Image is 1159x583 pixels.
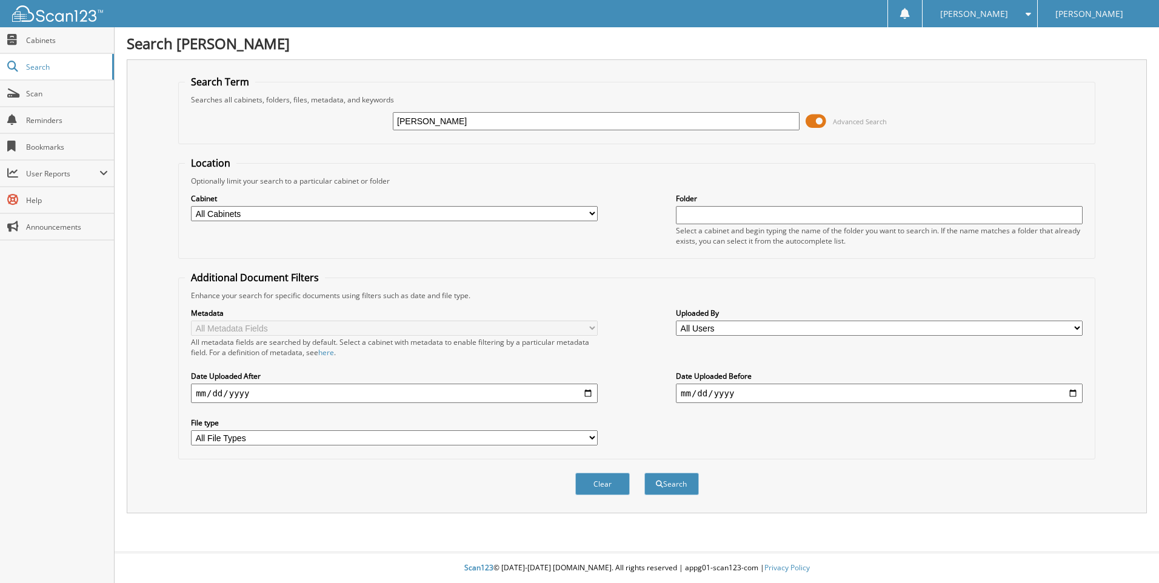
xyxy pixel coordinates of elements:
[185,75,255,88] legend: Search Term
[26,168,99,179] span: User Reports
[185,156,236,170] legend: Location
[191,308,598,318] label: Metadata
[575,473,630,495] button: Clear
[676,308,1083,318] label: Uploaded By
[676,384,1083,403] input: end
[26,35,108,45] span: Cabinets
[191,337,598,358] div: All metadata fields are searched by default. Select a cabinet with metadata to enable filtering b...
[833,117,887,126] span: Advanced Search
[115,553,1159,583] div: © [DATE]-[DATE] [DOMAIN_NAME]. All rights reserved | appg01-scan123-com |
[26,222,108,232] span: Announcements
[127,33,1147,53] h1: Search [PERSON_NAME]
[191,384,598,403] input: start
[185,95,1089,105] div: Searches all cabinets, folders, files, metadata, and keywords
[12,5,103,22] img: scan123-logo-white.svg
[26,142,108,152] span: Bookmarks
[185,176,1089,186] div: Optionally limit your search to a particular cabinet or folder
[764,562,810,573] a: Privacy Policy
[26,88,108,99] span: Scan
[191,193,598,204] label: Cabinet
[1055,10,1123,18] span: [PERSON_NAME]
[940,10,1008,18] span: [PERSON_NAME]
[676,371,1083,381] label: Date Uploaded Before
[676,225,1083,246] div: Select a cabinet and begin typing the name of the folder you want to search in. If the name match...
[191,371,598,381] label: Date Uploaded After
[26,195,108,205] span: Help
[185,271,325,284] legend: Additional Document Filters
[185,290,1089,301] div: Enhance your search for specific documents using filters such as date and file type.
[1098,525,1159,583] iframe: Chat Widget
[26,62,106,72] span: Search
[26,115,108,125] span: Reminders
[464,562,493,573] span: Scan123
[318,347,334,358] a: here
[676,193,1083,204] label: Folder
[191,418,598,428] label: File type
[644,473,699,495] button: Search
